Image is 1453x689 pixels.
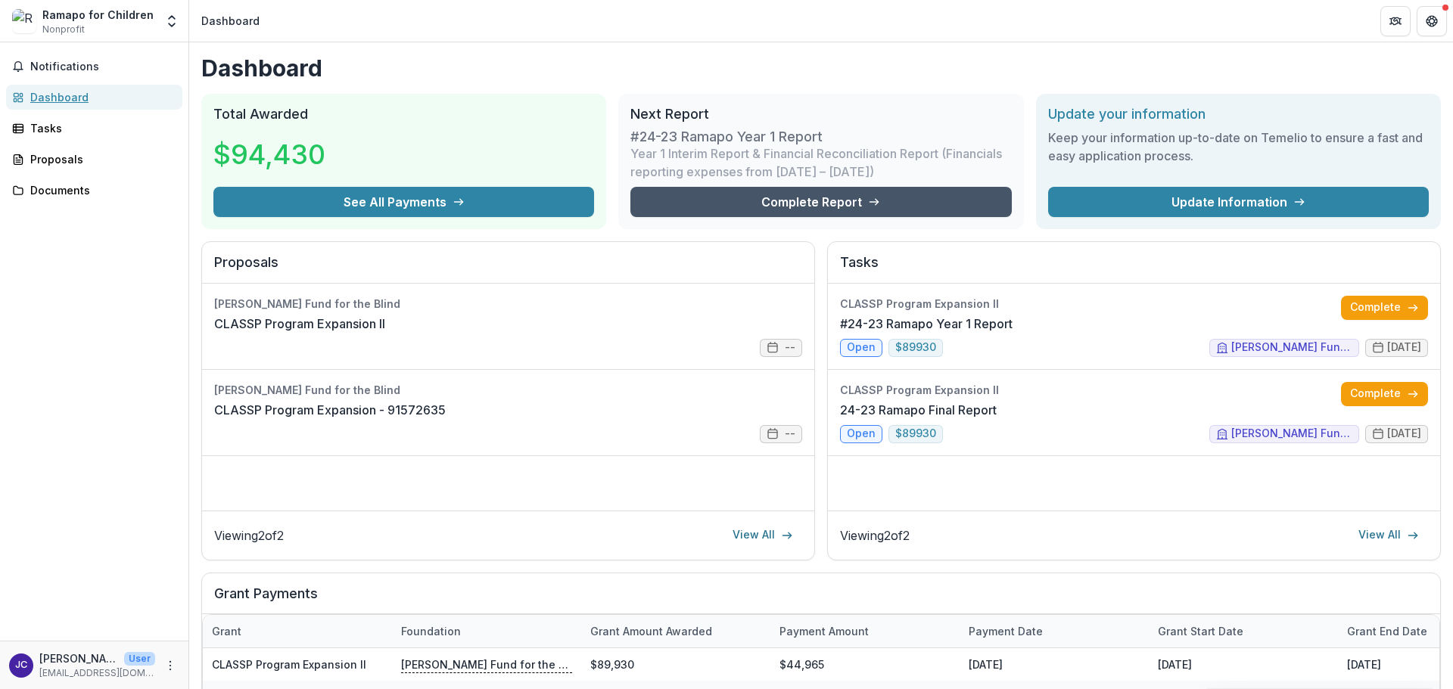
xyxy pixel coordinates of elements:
[630,106,1011,123] h2: Next Report
[1349,523,1428,548] a: View All
[1149,615,1338,647] div: Grant start date
[214,315,385,333] a: CLASSP Program Expansion II
[39,650,118,666] p: [PERSON_NAME] [PERSON_NAME]
[770,615,960,647] div: Payment Amount
[39,666,155,680] p: [EMAIL_ADDRESS][DOMAIN_NAME]
[201,54,1441,82] h1: Dashboard
[581,623,721,639] div: Grant amount awarded
[214,526,284,545] p: Viewing 2 of 2
[6,147,182,172] a: Proposals
[6,54,182,79] button: Notifications
[161,6,182,36] button: Open entity switcher
[1341,382,1428,406] a: Complete
[630,129,823,145] h3: #24-23 Ramapo Year 1 Report
[203,623,250,639] div: Grant
[6,178,182,203] a: Documents
[960,615,1149,647] div: Payment date
[161,656,179,675] button: More
[30,61,176,73] span: Notifications
[30,182,170,198] div: Documents
[1048,129,1429,165] h3: Keep your information up-to-date on Temelio to ensure a fast and easy application process.
[201,13,260,29] div: Dashboard
[840,401,997,419] a: 24-23 Ramapo Final Report
[42,7,154,23] div: Ramapo for Children
[214,585,1428,614] h2: Grant Payments
[213,106,594,123] h2: Total Awarded
[392,615,581,647] div: Foundation
[770,623,878,639] div: Payment Amount
[6,85,182,110] a: Dashboard
[213,187,594,217] button: See All Payments
[1338,623,1436,639] div: Grant end date
[960,623,1052,639] div: Payment date
[630,187,1011,217] a: Complete Report
[212,658,366,671] a: CLASSP Program Expansion II
[840,315,1013,333] a: #24-23 Ramapo Year 1 Report
[213,134,325,175] h3: $94,430
[581,615,770,647] div: Grant amount awarded
[30,120,170,136] div: Tasks
[203,615,392,647] div: Grant
[840,254,1428,283] h2: Tasks
[1048,106,1429,123] h2: Update your information
[12,9,36,33] img: Ramapo for Children
[1417,6,1447,36] button: Get Help
[770,648,960,681] div: $44,965
[1149,648,1338,681] div: [DATE]
[6,116,182,141] a: Tasks
[392,623,470,639] div: Foundation
[840,526,910,545] p: Viewing 2 of 2
[1341,296,1428,320] a: Complete
[723,523,802,548] a: View All
[15,660,27,670] div: Jennifer L. Buri da Cunha
[30,89,170,105] div: Dashboard
[195,10,266,32] nav: breadcrumb
[30,151,170,167] div: Proposals
[630,144,1011,181] p: Year 1 Interim Report & Financial Reconciliation Report (Financials reporting expenses from [DATE...
[124,652,155,666] p: User
[1380,6,1411,36] button: Partners
[214,254,802,283] h2: Proposals
[1048,187,1429,217] a: Update Information
[581,648,770,681] div: $89,930
[960,648,1149,681] div: [DATE]
[401,656,572,673] p: [PERSON_NAME] Fund for the Blind
[214,401,446,419] a: CLASSP Program Expansion - 91572635
[42,23,85,36] span: Nonprofit
[1149,623,1252,639] div: Grant start date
